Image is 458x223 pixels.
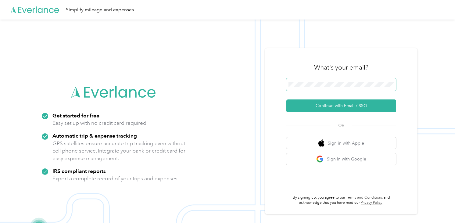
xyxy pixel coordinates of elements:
a: Privacy Policy [361,200,382,205]
div: Simplify mileage and expenses [66,6,134,14]
img: apple logo [318,139,324,147]
button: apple logoSign in with Apple [286,137,396,149]
p: Export a complete record of your trips and expenses. [52,175,179,182]
button: Continue with Email / SSO [286,99,396,112]
strong: Automatic trip & expense tracking [52,132,137,139]
h3: What's your email? [314,63,368,72]
a: Terms and Conditions [346,195,383,200]
strong: Get started for free [52,112,99,119]
img: google logo [316,155,324,163]
strong: IRS compliant reports [52,168,106,174]
p: Easy set up with no credit card required [52,119,146,127]
button: google logoSign in with Google [286,153,396,165]
p: GPS satellites ensure accurate trip tracking even without cell phone service. Integrate your bank... [52,140,186,162]
span: OR [331,122,352,129]
p: By signing up, you agree to our and acknowledge that you have read our . [286,195,396,206]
